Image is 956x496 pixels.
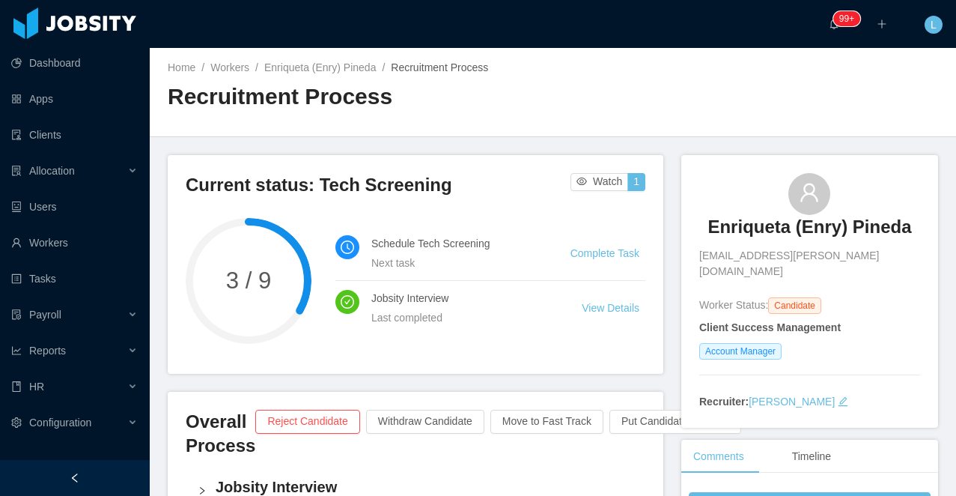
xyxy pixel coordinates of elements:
[29,417,91,429] span: Configuration
[341,241,354,254] i: icon: clock-circle
[877,19,887,29] i: icon: plus
[838,396,848,407] i: icon: edit
[371,290,546,306] h4: Jobsity Interview
[29,309,61,321] span: Payroll
[201,61,204,73] span: /
[11,48,138,78] a: icon: pie-chartDashboard
[931,16,937,34] span: L
[829,19,839,29] i: icon: bell
[29,381,44,393] span: HR
[11,309,22,320] i: icon: file-protect
[341,295,354,309] i: icon: check-circle
[264,61,376,73] a: Enriqueta (Enry) Pineda
[707,215,911,239] h3: Enriqueta (Enry) Pineda
[699,343,782,360] span: Account Manager
[11,264,138,294] a: icon: profileTasks
[582,302,639,314] a: View Details
[570,247,639,259] a: Complete Task
[780,440,843,474] div: Timeline
[210,61,249,73] a: Workers
[627,173,645,191] button: 1
[186,173,570,197] h3: Current status: Tech Screening
[168,61,195,73] a: Home
[11,417,22,428] i: icon: setting
[570,173,628,191] button: icon: eyeWatch
[749,396,835,408] a: [PERSON_NAME]
[371,235,535,252] h4: Schedule Tech Screening
[609,410,741,434] button: Put Candidate On Hold
[11,166,22,176] i: icon: solution
[29,345,66,357] span: Reports
[168,82,553,112] h2: Recruitment Process
[681,440,756,474] div: Comments
[198,486,207,495] i: icon: right
[768,297,821,314] span: Candidate
[707,215,911,248] a: Enriqueta (Enry) Pineda
[186,410,255,459] h3: Overall Process
[699,321,841,333] strong: Client Success Management
[11,192,138,222] a: icon: robotUsers
[366,410,484,434] button: Withdraw Candidate
[29,165,75,177] span: Allocation
[699,396,749,408] strong: Recruiter:
[186,269,311,292] span: 3 / 9
[490,410,603,434] button: Move to Fast Track
[11,84,138,114] a: icon: appstoreApps
[371,309,546,326] div: Last completed
[255,61,258,73] span: /
[11,120,138,150] a: icon: auditClients
[11,228,138,258] a: icon: userWorkers
[699,248,920,279] span: [EMAIL_ADDRESS][PERSON_NAME][DOMAIN_NAME]
[11,381,22,392] i: icon: book
[382,61,385,73] span: /
[699,299,768,311] span: Worker Status:
[391,61,488,73] span: Recruitment Process
[799,182,820,203] i: icon: user
[833,11,860,26] sup: 576
[11,345,22,356] i: icon: line-chart
[371,255,535,271] div: Next task
[255,410,359,434] button: Reject Candidate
